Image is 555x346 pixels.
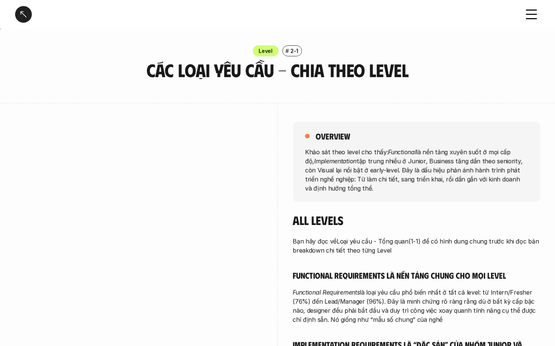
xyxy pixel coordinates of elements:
[285,48,289,54] h6: #
[314,157,357,164] em: Implementation
[117,60,438,80] h3: Các loại yêu cầu - Chia theo level
[293,213,540,227] h4: All levels
[290,47,298,55] p: 2-1
[305,147,528,192] p: Khảo sát theo level cho thấy: là nền tảng xuyên suốt ở mọi cấp độ, tập trung nhiều ở Junior, Busi...
[293,270,540,281] h5: Functional Requirements là nền tảng chung cho mọi level
[293,289,360,296] em: Functional Requirements
[293,237,540,255] p: Bạn hãy đọc về (1-1) để có hình dung chung trước khi đọc bản breakdown chi tiết theo từng Level
[293,288,540,324] p: là loại yêu cầu phổ biến nhất ở tất cả level: từ Intern/Fresher (76%) đến Lead/Manager (96%). Đây...
[316,131,350,141] h5: overview
[337,237,408,245] a: Loại yêu cầu - Tổng quan
[259,47,273,55] p: Level
[388,148,416,155] em: Functional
